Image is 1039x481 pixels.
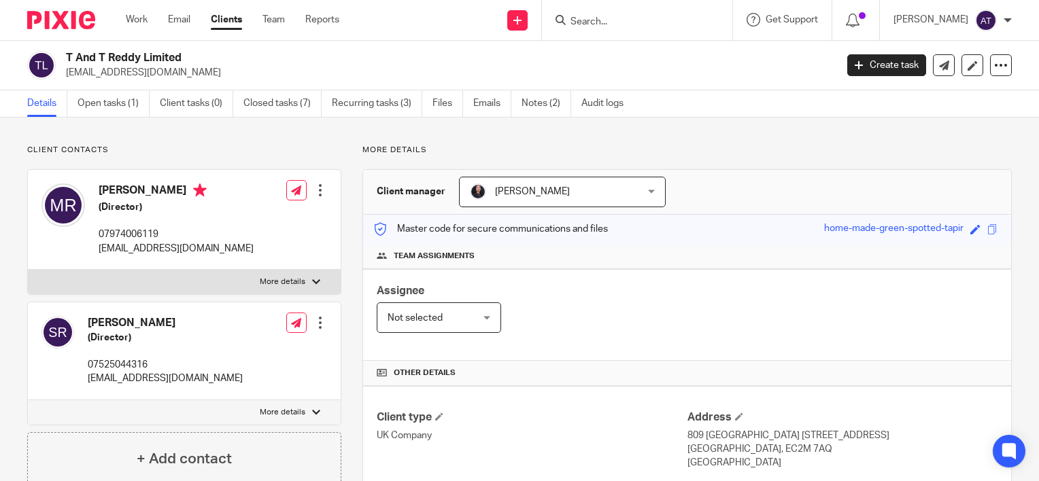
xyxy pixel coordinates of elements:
[569,16,692,29] input: Search
[687,410,998,425] h4: Address
[373,222,608,236] p: Master code for secure communications and files
[66,66,827,79] p: [EMAIL_ADDRESS][DOMAIN_NAME]
[88,331,243,344] h5: (Director)
[211,13,242,26] a: Clients
[766,15,818,24] span: Get Support
[470,183,486,200] img: MicrosoftTeams-image.jfif
[27,51,56,79] img: svg%3E
[495,187,570,196] span: [PERSON_NAME]
[88,372,243,385] p: [EMAIL_ADDRESS][DOMAIN_NAME]
[262,13,285,26] a: Team
[168,13,190,26] a: Email
[126,13,148,26] a: Work
[99,183,254,200] h4: [PERSON_NAME]
[88,316,243,330] h4: [PERSON_NAME]
[893,13,968,26] p: [PERSON_NAME]
[99,228,254,241] p: 07974006119
[193,183,207,197] i: Primary
[88,358,243,372] p: 07525044316
[847,54,926,76] a: Create task
[824,221,964,237] div: home-made-green-spotted-tapir
[305,13,339,26] a: Reports
[362,145,1012,156] p: More details
[522,90,571,117] a: Notes (2)
[394,251,475,262] span: Team assignments
[687,456,998,469] p: [GEOGRAPHIC_DATA]
[377,285,424,296] span: Assignee
[432,90,463,117] a: Files
[27,11,95,29] img: Pixie
[66,51,675,65] h2: T And T Reddy Limited
[99,200,254,214] h5: (Director)
[687,442,998,456] p: [GEOGRAPHIC_DATA], EC2M 7AQ
[581,90,634,117] a: Audit logs
[41,183,85,227] img: svg%3E
[332,90,422,117] a: Recurring tasks (3)
[975,10,997,31] img: svg%3E
[243,90,322,117] a: Closed tasks (7)
[388,313,443,323] span: Not selected
[687,429,998,442] p: 809 [GEOGRAPHIC_DATA] [STREET_ADDRESS]
[260,407,305,418] p: More details
[377,429,687,442] p: UK Company
[27,90,67,117] a: Details
[260,277,305,287] p: More details
[27,145,341,156] p: Client contacts
[394,368,456,378] span: Other details
[137,448,232,469] h4: + Add contact
[41,316,74,349] img: svg%3E
[377,410,687,425] h4: Client type
[377,185,445,198] h3: Client manager
[160,90,233,117] a: Client tasks (0)
[78,90,150,117] a: Open tasks (1)
[473,90,511,117] a: Emails
[99,242,254,255] p: [EMAIL_ADDRESS][DOMAIN_NAME]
